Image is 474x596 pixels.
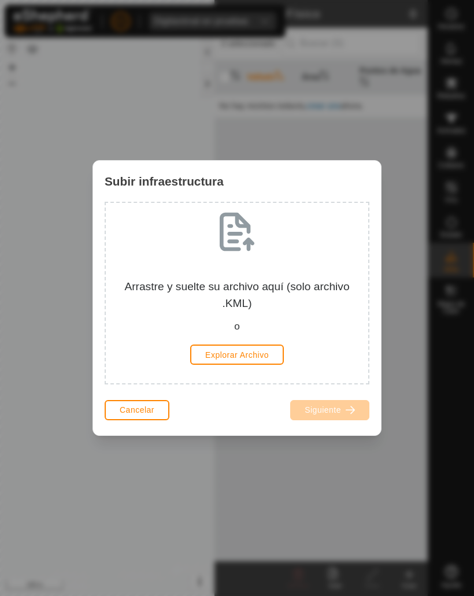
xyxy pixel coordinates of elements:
[115,279,359,334] div: Arrastre y suelte su archivo aquí (solo archivo .KML)
[115,319,359,334] div: o
[290,400,369,420] button: Siguiente
[205,350,269,360] span: Explorar Archivo
[105,400,169,420] button: Cancelar
[120,405,154,414] span: Cancelar
[105,172,224,190] span: Subir infraestructura
[190,345,284,365] button: Explorar Archivo
[305,405,341,414] span: Siguiente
